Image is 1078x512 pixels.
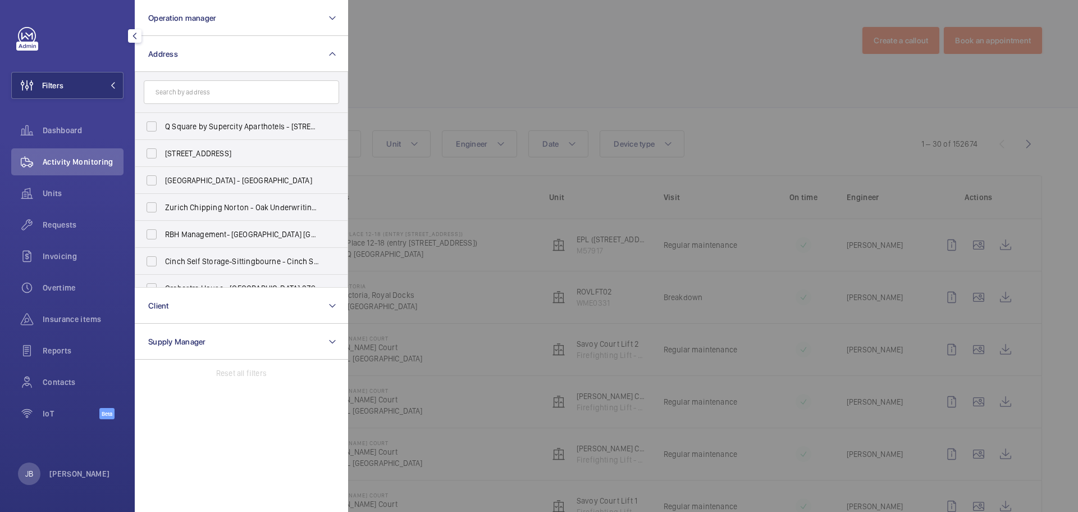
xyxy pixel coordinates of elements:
[43,377,124,388] span: Contacts
[99,408,115,419] span: Beta
[42,80,63,91] span: Filters
[43,251,124,262] span: Invoicing
[43,219,124,230] span: Requests
[43,156,124,167] span: Activity Monitoring
[43,314,124,325] span: Insurance items
[43,345,124,356] span: Reports
[43,188,124,199] span: Units
[43,125,124,136] span: Dashboard
[43,282,124,293] span: Overtime
[11,72,124,99] button: Filters
[43,408,99,419] span: IoT
[25,468,33,479] p: JB
[49,468,110,479] p: [PERSON_NAME]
